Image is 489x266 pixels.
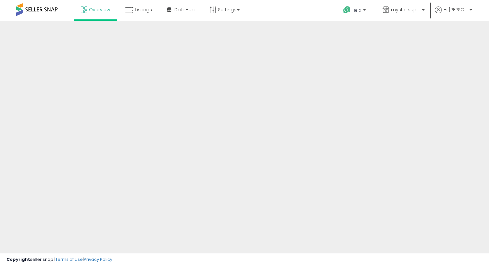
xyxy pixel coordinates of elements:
a: Terms of Use [55,256,83,262]
a: Hi [PERSON_NAME] [435,6,472,21]
span: Listings [135,6,152,13]
span: DataHub [174,6,195,13]
span: Help [353,7,361,13]
span: mystic supply [391,6,420,13]
a: Help [338,1,372,21]
i: Get Help [343,6,351,14]
div: seller snap | | [6,257,112,263]
a: Privacy Policy [84,256,112,262]
span: Overview [89,6,110,13]
span: Hi [PERSON_NAME] [443,6,468,13]
strong: Copyright [6,256,30,262]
